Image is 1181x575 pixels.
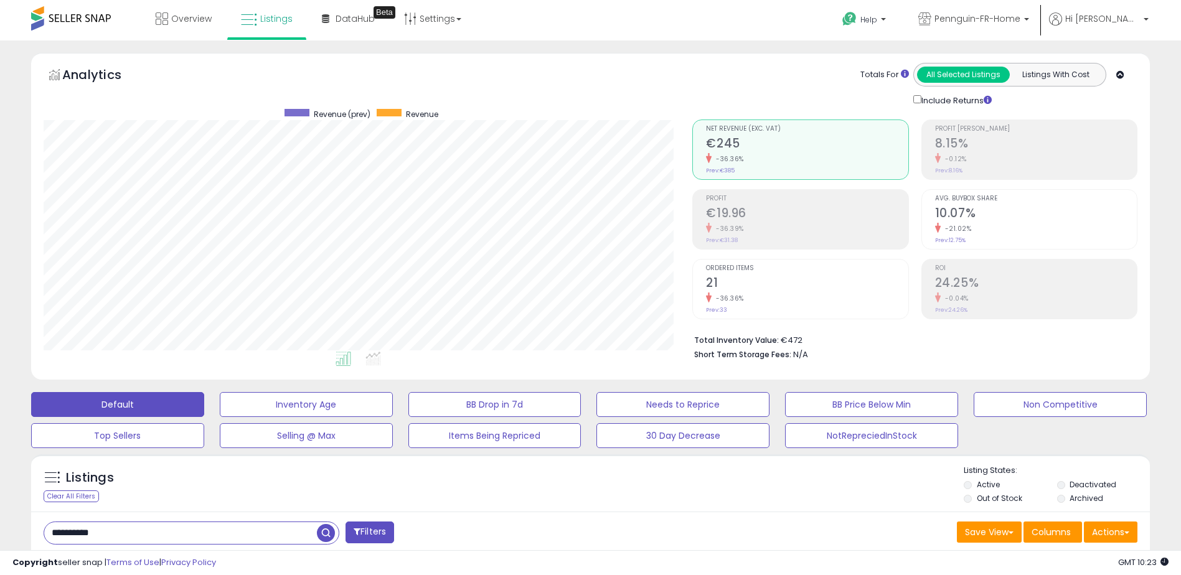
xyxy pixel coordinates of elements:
[1070,479,1116,490] label: Deactivated
[917,67,1010,83] button: All Selected Listings
[935,306,967,314] small: Prev: 24.26%
[941,224,972,233] small: -21.02%
[935,195,1137,202] span: Avg. Buybox Share
[935,136,1137,153] h2: 8.15%
[406,109,438,119] span: Revenue
[934,12,1020,25] span: Pennguin-FR-Home
[66,469,114,487] h5: Listings
[1070,493,1103,503] label: Archived
[12,556,58,568] strong: Copyright
[1049,12,1149,40] a: Hi [PERSON_NAME]
[12,557,216,569] div: seller snap | |
[706,126,908,133] span: Net Revenue (Exc. VAT)
[977,493,1022,503] label: Out of Stock
[1009,67,1102,83] button: Listings With Cost
[860,14,877,25] span: Help
[220,423,393,448] button: Selling @ Max
[832,2,898,40] a: Help
[941,294,969,303] small: -0.04%
[31,392,204,417] button: Default
[31,423,204,448] button: Top Sellers
[706,276,908,292] h2: 21
[1084,521,1137,543] button: Actions
[935,206,1137,223] h2: 10.07%
[408,392,581,417] button: BB Drop in 7d
[935,236,966,244] small: Prev: 12.75%
[785,423,958,448] button: NotRepreciedInStock
[1032,526,1071,538] span: Columns
[974,392,1147,417] button: Non Competitive
[336,12,375,25] span: DataHub
[346,521,394,543] button: Filters
[712,154,744,164] small: -36.36%
[935,276,1137,292] h2: 24.25%
[1118,556,1169,568] span: 2025-08-18 10:23 GMT
[941,154,967,164] small: -0.12%
[161,556,216,568] a: Privacy Policy
[935,126,1137,133] span: Profit [PERSON_NAME]
[1065,12,1140,25] span: Hi [PERSON_NAME]
[706,136,908,153] h2: €245
[596,423,769,448] button: 30 Day Decrease
[220,392,393,417] button: Inventory Age
[706,236,738,244] small: Prev: €31.38
[1023,521,1082,543] button: Columns
[44,490,99,502] div: Clear All Filters
[374,6,395,19] div: Tooltip anchor
[957,521,1022,543] button: Save View
[694,335,779,345] b: Total Inventory Value:
[706,306,727,314] small: Prev: 33
[935,265,1137,272] span: ROI
[977,479,1000,490] label: Active
[171,12,212,25] span: Overview
[904,93,1007,107] div: Include Returns
[842,11,857,27] i: Get Help
[706,265,908,272] span: Ordered Items
[712,224,744,233] small: -36.39%
[62,66,146,86] h5: Analytics
[793,348,808,360] span: N/A
[935,167,962,174] small: Prev: 8.16%
[408,423,581,448] button: Items Being Repriced
[694,332,1128,347] li: €472
[706,206,908,223] h2: €19.96
[106,556,159,568] a: Terms of Use
[260,12,293,25] span: Listings
[785,392,958,417] button: BB Price Below Min
[860,69,909,81] div: Totals For
[964,465,1150,477] p: Listing States:
[596,392,769,417] button: Needs to Reprice
[706,195,908,202] span: Profit
[706,167,735,174] small: Prev: €385
[712,294,744,303] small: -36.36%
[314,109,370,119] span: Revenue (prev)
[694,349,791,360] b: Short Term Storage Fees:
